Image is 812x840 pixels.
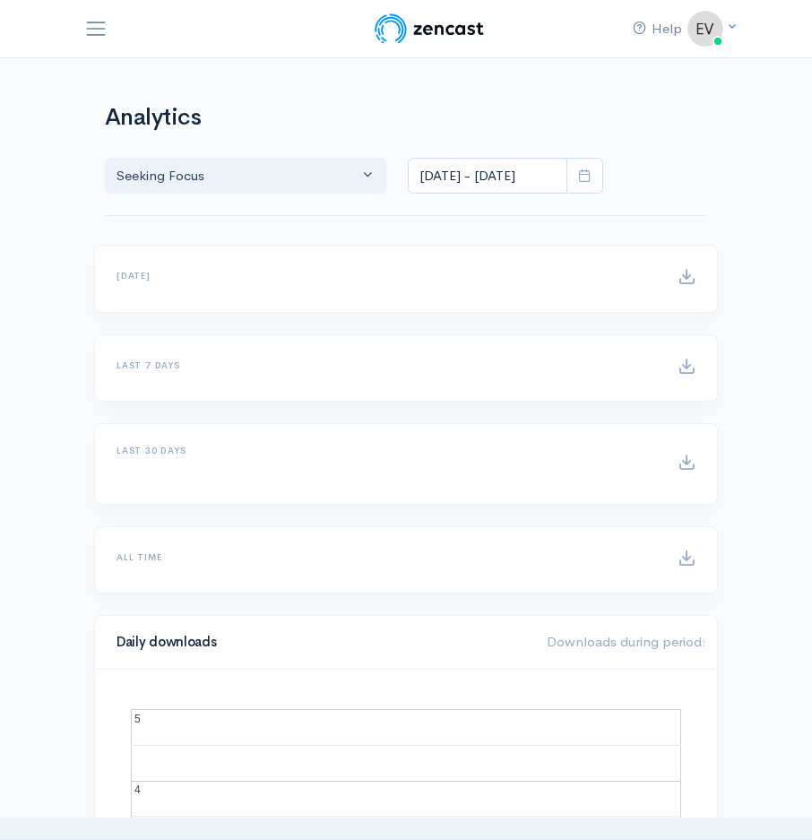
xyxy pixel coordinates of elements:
[547,633,706,650] span: Downloads during period:
[105,105,707,131] h1: Analytics
[134,713,141,725] text: 5
[117,552,656,562] h6: All time
[117,446,656,455] h6: Last 30 days
[134,784,141,796] text: 4
[687,11,723,47] img: ...
[618,12,696,47] a: Help
[117,271,656,281] h6: [DATE]
[83,13,108,45] button: Toggle navigation
[105,158,386,195] button: Seeking Focus
[751,779,794,822] iframe: gist-messenger-bubble-iframe
[372,11,486,47] img: ZenCast Logo
[117,360,656,370] h6: Last 7 days
[117,635,525,650] h4: Daily downloads
[117,166,358,186] div: Seeking Focus
[408,158,567,195] input: analytics date range selector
